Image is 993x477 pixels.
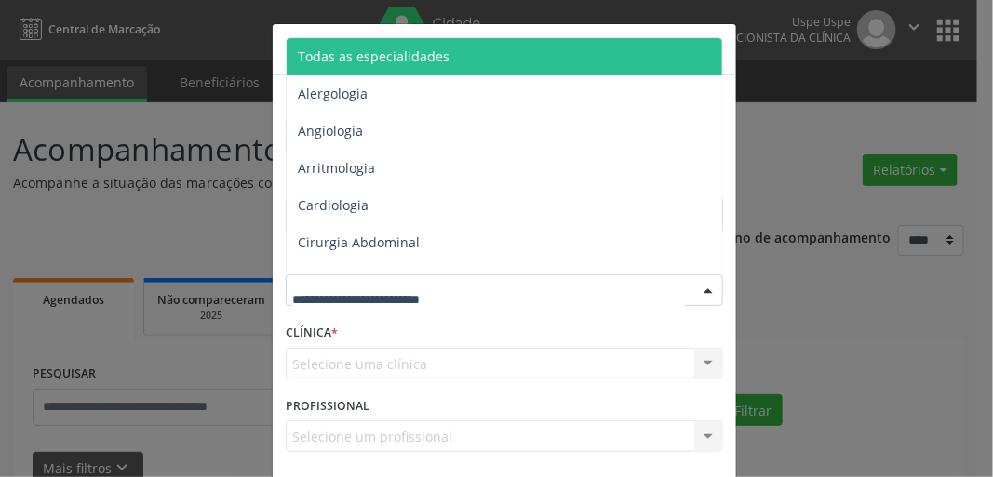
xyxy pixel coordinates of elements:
label: CLÍNICA [286,319,338,348]
span: Angiologia [298,122,363,139]
button: Close [699,24,736,70]
span: Alergologia [298,85,368,102]
h5: Relatório de agendamentos [286,37,499,61]
span: Cirurgia Bariatrica [298,271,412,288]
span: Cardiologia [298,196,369,214]
span: Todas as especialidades [298,47,450,65]
span: Arritmologia [298,159,375,177]
label: PROFISSIONAL [286,391,369,420]
span: Cirurgia Abdominal [298,233,420,251]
